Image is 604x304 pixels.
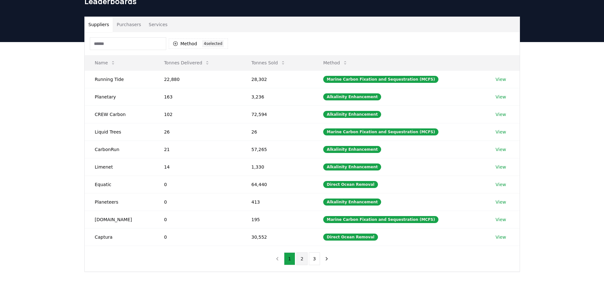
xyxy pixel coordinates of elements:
td: Equatic [85,176,154,193]
div: Alkalinity Enhancement [323,111,381,118]
td: 28,302 [241,70,313,88]
td: Liquid Trees [85,123,154,141]
td: Planetary [85,88,154,105]
td: CREW Carbon [85,105,154,123]
button: 2 [296,252,308,265]
td: 0 [154,193,241,211]
div: Marine Carbon Fixation and Sequestration (MCFS) [323,76,438,83]
button: Method [318,56,353,69]
button: Tonnes Delivered [159,56,215,69]
td: 14 [154,158,241,176]
div: Direct Ocean Removal [323,181,378,188]
button: Method4selected [169,39,228,49]
td: 195 [241,211,313,228]
div: Alkalinity Enhancement [323,93,381,100]
div: Marine Carbon Fixation and Sequestration (MCFS) [323,216,438,223]
a: View [495,146,506,153]
div: Alkalinity Enhancement [323,146,381,153]
td: 102 [154,105,241,123]
button: Services [145,17,171,32]
td: CarbonRun [85,141,154,158]
a: View [495,111,506,118]
td: [DOMAIN_NAME] [85,211,154,228]
a: View [495,199,506,205]
td: 57,265 [241,141,313,158]
button: Purchasers [113,17,145,32]
div: Marine Carbon Fixation and Sequestration (MCFS) [323,128,438,135]
td: Captura [85,228,154,246]
a: View [495,234,506,240]
td: 30,552 [241,228,313,246]
div: Alkalinity Enhancement [323,163,381,170]
td: 26 [154,123,241,141]
td: 163 [154,88,241,105]
a: View [495,164,506,170]
td: 0 [154,211,241,228]
td: 3,236 [241,88,313,105]
a: View [495,94,506,100]
a: View [495,181,506,188]
td: 0 [154,176,241,193]
button: Tonnes Sold [246,56,291,69]
a: View [495,129,506,135]
td: Limenet [85,158,154,176]
div: Direct Ocean Removal [323,234,378,241]
button: Suppliers [85,17,113,32]
button: Name [90,56,121,69]
td: 1,330 [241,158,313,176]
td: 0 [154,228,241,246]
td: 72,594 [241,105,313,123]
div: 4 selected [202,40,224,47]
td: 413 [241,193,313,211]
button: 1 [284,252,295,265]
a: View [495,76,506,83]
td: 22,880 [154,70,241,88]
td: Planeteers [85,193,154,211]
td: Running Tide [85,70,154,88]
button: 3 [309,252,320,265]
td: 21 [154,141,241,158]
td: 26 [241,123,313,141]
div: Alkalinity Enhancement [323,199,381,206]
button: next page [321,252,332,265]
a: View [495,216,506,223]
td: 64,440 [241,176,313,193]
